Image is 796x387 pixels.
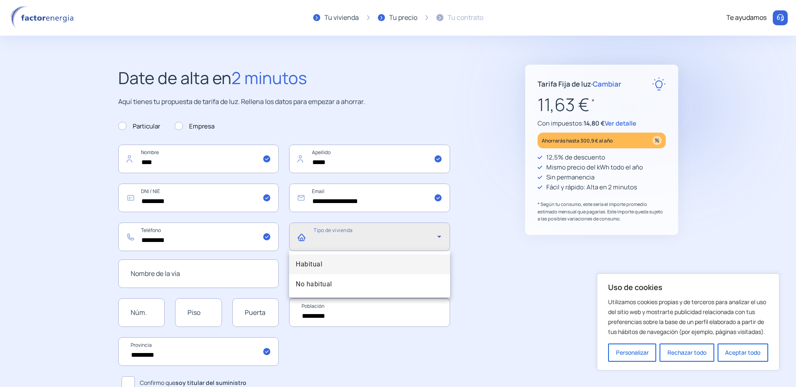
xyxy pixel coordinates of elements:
[608,297,768,337] p: Utilizamos cookies propias y de terceros para analizar el uso del sitio web y mostrarte publicida...
[608,343,656,362] button: Personalizar
[597,273,779,370] div: Uso de cookies
[296,279,332,289] span: No habitual
[608,282,768,292] p: Uso de cookies
[718,343,768,362] button: Aceptar todo
[660,343,714,362] button: Rechazar todo
[296,259,322,269] span: Habitual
